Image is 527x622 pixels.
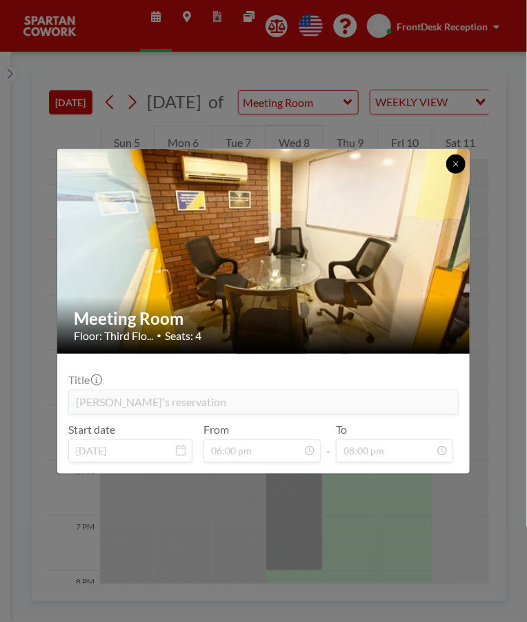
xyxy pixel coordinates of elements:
[74,329,153,343] span: Floor: Third Flo...
[68,373,101,387] label: Title
[68,423,115,437] label: Start date
[57,96,471,406] img: 537.jpg
[165,329,201,343] span: Seats: 4
[336,423,347,437] label: To
[74,308,455,329] h2: Meeting Room
[326,428,330,458] span: -
[157,330,161,341] span: •
[203,423,229,437] label: From
[69,390,458,414] input: (No title)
